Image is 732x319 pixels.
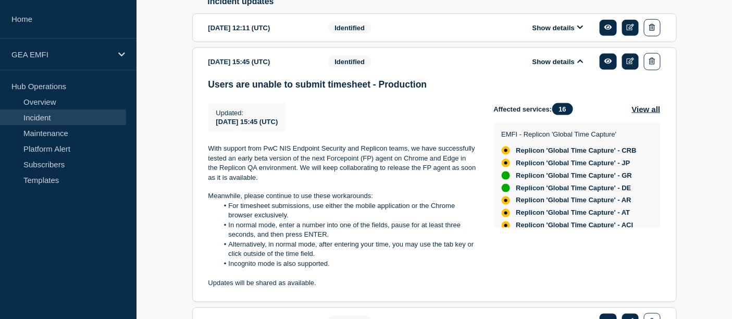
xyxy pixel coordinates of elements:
[216,109,278,117] p: Updated :
[208,144,477,182] p: With support from PwC NIS Endpoint Security and Replicon teams, we have successfully tested an ea...
[516,146,637,155] span: Replicon 'Global Time Capture' - CRB
[208,79,661,90] h3: Users are unable to submit timesheet - Production
[529,57,587,66] button: Show details
[218,240,477,260] li: Alternatively, in normal mode, after entering your time, you may use the tab key or click outside...
[516,171,632,180] span: Replicon 'Global Time Capture' - GR
[328,56,372,68] span: Identified
[632,103,661,115] button: View all
[502,222,510,230] div: affected
[208,53,313,70] div: [DATE] 15:45 (UTC)
[502,184,510,192] div: up
[502,209,510,217] div: affected
[218,260,477,269] li: Incognito mode is also supported.
[502,130,650,138] p: EMFI - Replicon 'Global Time Capture'
[11,50,111,59] p: GEA EMFI
[208,19,313,36] div: [DATE] 12:11 (UTC)
[216,118,278,126] span: [DATE] 15:45 (UTC)
[516,209,630,217] span: Replicon 'Global Time Capture' - AT
[552,103,573,115] span: 16
[218,221,477,240] li: In normal mode, enter a number into one of the fields, pause for at least three seconds, and then...
[516,197,631,205] span: Replicon 'Global Time Capture' - AR
[516,184,631,192] span: Replicon 'Global Time Capture' - DE
[328,22,372,34] span: Identified
[516,222,634,230] span: Replicon 'Global Time Capture' - ACI
[502,159,510,167] div: affected
[502,146,510,155] div: affected
[208,279,477,288] p: Updates will be shared as available.
[494,103,578,115] span: Affected services:
[218,202,477,221] li: For timesheet submissions, use either the mobile application or the Chrome browser exclusively.
[529,23,587,32] button: Show details
[502,197,510,205] div: affected
[502,171,510,180] div: up
[516,159,630,167] span: Replicon 'Global Time Capture' - JP
[208,192,477,201] p: Meanwhile, please continue to use these workarounds:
